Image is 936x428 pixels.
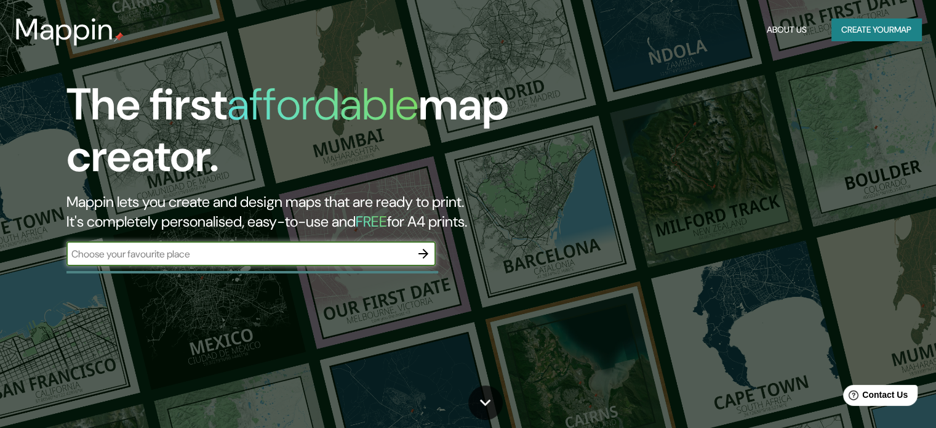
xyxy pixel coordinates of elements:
h2: Mappin lets you create and design maps that are ready to print. It's completely personalised, eas... [66,192,535,232]
h1: The first map creator. [66,79,535,192]
h1: affordable [227,76,418,133]
h3: Mappin [15,12,114,47]
img: mappin-pin [114,32,124,42]
button: Create yourmap [831,18,921,41]
input: Choose your favourite place [66,247,411,261]
button: About Us [762,18,812,41]
iframe: Help widget launcher [826,380,922,414]
h5: FREE [356,212,387,231]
